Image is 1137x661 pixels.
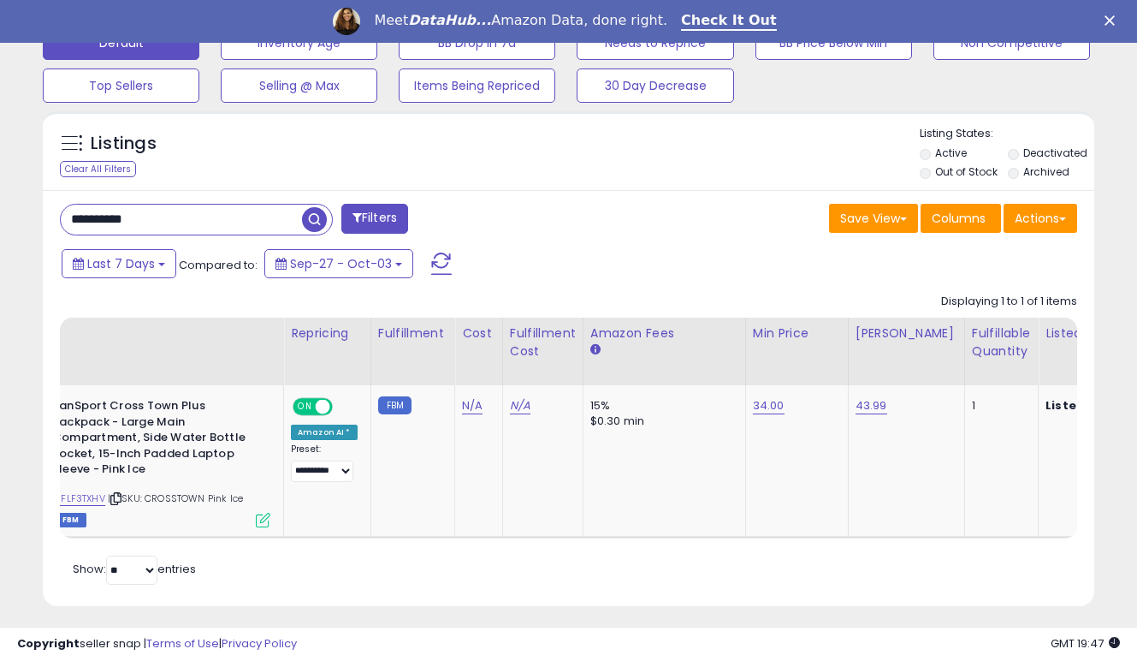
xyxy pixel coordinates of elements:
[462,397,483,414] a: N/A
[91,132,157,156] h5: Listings
[510,397,530,414] a: N/A
[829,204,918,233] button: Save View
[9,325,276,342] div: Title
[590,342,601,358] small: Amazon Fees.
[52,398,260,482] b: JanSport Cross Town Plus Backpack - Large Main Compartment, Side Water Bottle Pocket, 15-Inch Pad...
[932,210,986,227] span: Columns
[590,414,732,429] div: $0.30 min
[87,255,155,272] span: Last 7 Days
[378,396,412,414] small: FBM
[341,204,408,234] button: Filters
[1023,146,1087,160] label: Deactivated
[73,561,196,577] span: Show: entries
[179,257,258,273] span: Compared to:
[1004,204,1077,233] button: Actions
[43,68,199,103] button: Top Sellers
[1051,635,1120,652] span: 2025-10-12 19:47 GMT
[146,635,219,652] a: Terms of Use
[290,255,392,272] span: Sep-27 - Oct-03
[17,636,297,652] div: seller snap | |
[291,325,364,342] div: Repricing
[408,12,491,28] i: DataHub...
[374,12,667,29] div: Meet Amazon Data, done right.
[462,325,495,342] div: Cost
[941,294,1077,310] div: Displaying 1 to 1 of 1 items
[399,68,555,103] button: Items Being Repriced
[753,397,785,414] a: 34.00
[56,513,86,527] span: FBM
[681,12,777,31] a: Check It Out
[590,325,738,342] div: Amazon Fees
[972,398,1025,414] div: 1
[935,164,998,179] label: Out of Stock
[1104,15,1122,26] div: Close
[753,325,841,342] div: Min Price
[17,635,80,652] strong: Copyright
[1023,164,1069,179] label: Archived
[856,397,887,414] a: 43.99
[577,68,733,103] button: 30 Day Decrease
[920,126,1094,142] p: Listing States:
[291,425,358,440] div: Amazon AI *
[921,204,1001,233] button: Columns
[378,325,447,342] div: Fulfillment
[972,325,1031,360] div: Fulfillable Quantity
[330,400,358,414] span: OFF
[221,68,377,103] button: Selling @ Max
[590,398,732,414] div: 15%
[1045,397,1123,414] b: Listed Price:
[222,635,297,652] a: Privacy Policy
[291,444,358,482] div: Preset:
[62,249,176,278] button: Last 7 Days
[60,161,136,177] div: Clear All Filters
[49,491,105,506] a: B0FLF3TXHV
[294,400,316,414] span: ON
[510,325,576,360] div: Fulfillment Cost
[935,146,967,160] label: Active
[264,249,413,278] button: Sep-27 - Oct-03
[856,325,957,342] div: [PERSON_NAME]
[333,8,360,35] img: Profile image for Georgie
[108,491,243,505] span: | SKU: CROSSTOWN Pink Ice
